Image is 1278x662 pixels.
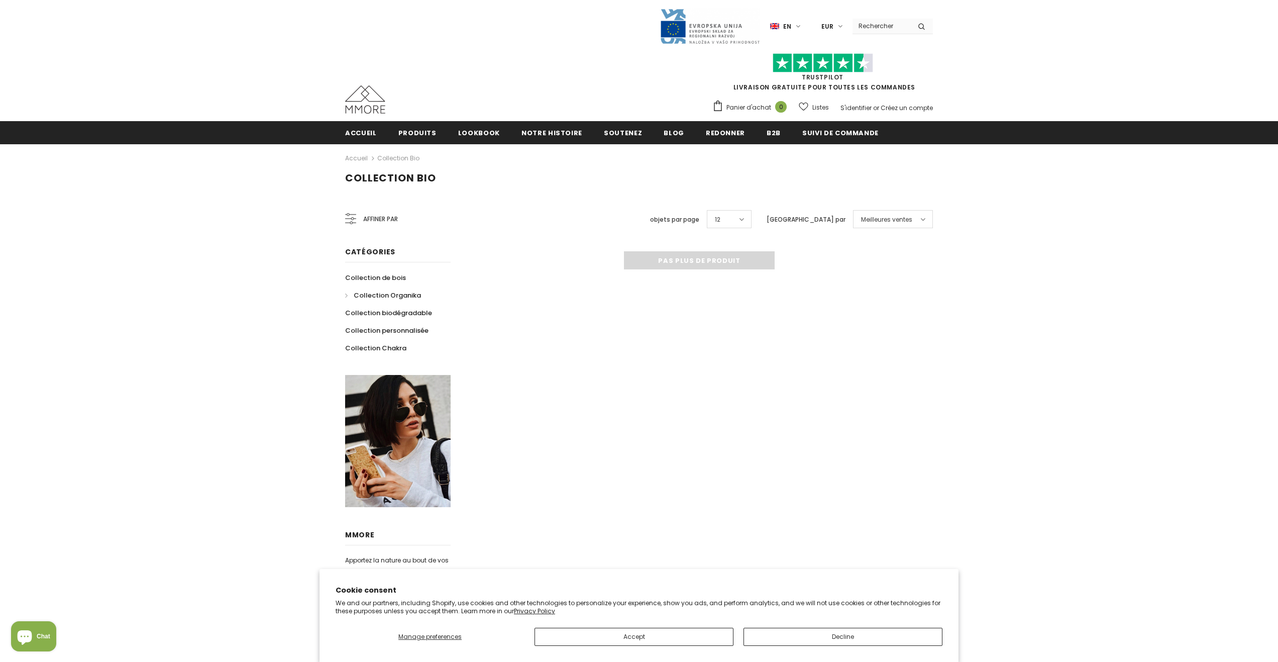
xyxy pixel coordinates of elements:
[345,121,377,144] a: Accueil
[604,128,642,138] span: soutenez
[398,632,462,641] span: Manage preferences
[345,128,377,138] span: Accueil
[535,628,733,646] button: Accept
[345,247,395,257] span: Catégories
[783,22,791,32] span: en
[345,171,436,185] span: Collection Bio
[775,101,787,113] span: 0
[840,104,872,112] a: S'identifier
[604,121,642,144] a: soutenez
[802,121,879,144] a: Suivi de commande
[345,85,385,114] img: Cas MMORE
[458,121,500,144] a: Lookbook
[363,214,398,225] span: Affiner par
[664,128,684,138] span: Blog
[345,326,429,335] span: Collection personnalisée
[345,273,406,282] span: Collection de bois
[712,100,792,115] a: Panier d'achat 0
[726,103,771,113] span: Panier d'achat
[873,104,879,112] span: or
[650,215,699,225] label: objets par page
[853,19,910,33] input: Search Site
[770,22,779,31] img: i-lang-1.png
[336,628,524,646] button: Manage preferences
[345,287,421,304] a: Collection Organika
[767,215,845,225] label: [GEOGRAPHIC_DATA] par
[712,58,933,91] span: LIVRAISON GRATUITE POUR TOUTES LES COMMANDES
[345,308,432,318] span: Collection biodégradable
[514,607,555,615] a: Privacy Policy
[715,215,720,225] span: 12
[345,152,368,164] a: Accueil
[345,530,375,540] span: MMORE
[802,73,843,81] a: TrustPilot
[861,215,912,225] span: Meilleures ventes
[812,103,829,113] span: Listes
[377,154,419,162] a: Collection Bio
[458,128,500,138] span: Lookbook
[743,628,942,646] button: Decline
[881,104,933,112] a: Créez un compte
[799,99,829,116] a: Listes
[398,128,437,138] span: Produits
[345,269,406,287] a: Collection de bois
[354,291,421,300] span: Collection Organika
[345,343,406,353] span: Collection Chakra
[336,599,942,615] p: We and our partners, including Shopify, use cookies and other technologies to personalize your ex...
[767,121,781,144] a: B2B
[706,121,745,144] a: Redonner
[767,128,781,138] span: B2B
[336,585,942,596] h2: Cookie consent
[660,22,760,30] a: Javni Razpis
[398,121,437,144] a: Produits
[8,621,59,654] inbox-online-store-chat: Shopify online store chat
[773,53,873,73] img: Faites confiance aux étoiles pilotes
[664,121,684,144] a: Blog
[660,8,760,45] img: Javni Razpis
[802,128,879,138] span: Suivi de commande
[345,339,406,357] a: Collection Chakra
[521,128,582,138] span: Notre histoire
[345,322,429,339] a: Collection personnalisée
[521,121,582,144] a: Notre histoire
[821,22,833,32] span: EUR
[345,304,432,322] a: Collection biodégradable
[706,128,745,138] span: Redonner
